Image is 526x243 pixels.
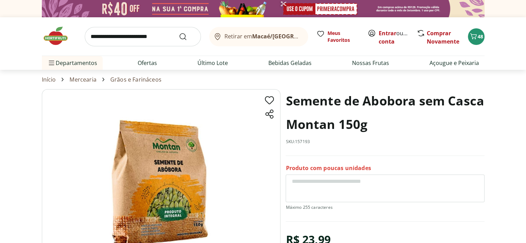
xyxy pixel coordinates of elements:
[179,32,195,41] button: Submit Search
[47,55,56,71] button: Menu
[427,29,459,45] a: Comprar Novamente
[468,28,485,45] button: Carrinho
[252,32,330,40] b: Macaé/[GEOGRAPHIC_DATA]
[85,27,201,46] input: search
[42,76,56,83] a: Início
[286,139,310,144] p: SKU: 157193
[47,55,97,71] span: Departamentos
[327,30,359,44] span: Meus Favoritos
[138,59,157,67] a: Ofertas
[110,76,162,83] a: Grãos e Farináceos
[42,26,76,46] img: Hortifruti
[286,89,484,136] h1: Semente de Abobora sem Casca Montan 150g
[286,164,371,172] p: Produto com poucas unidades
[379,29,396,37] a: Entrar
[209,27,308,46] button: Retirar emMacaé/[GEOGRAPHIC_DATA]
[352,59,389,67] a: Nossas Frutas
[197,59,228,67] a: Último Lote
[224,33,301,39] span: Retirar em
[478,33,483,40] span: 48
[268,59,312,67] a: Bebidas Geladas
[430,59,479,67] a: Açougue e Peixaria
[379,29,417,45] a: Criar conta
[70,76,96,83] a: Mercearia
[316,30,359,44] a: Meus Favoritos
[379,29,409,46] span: ou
